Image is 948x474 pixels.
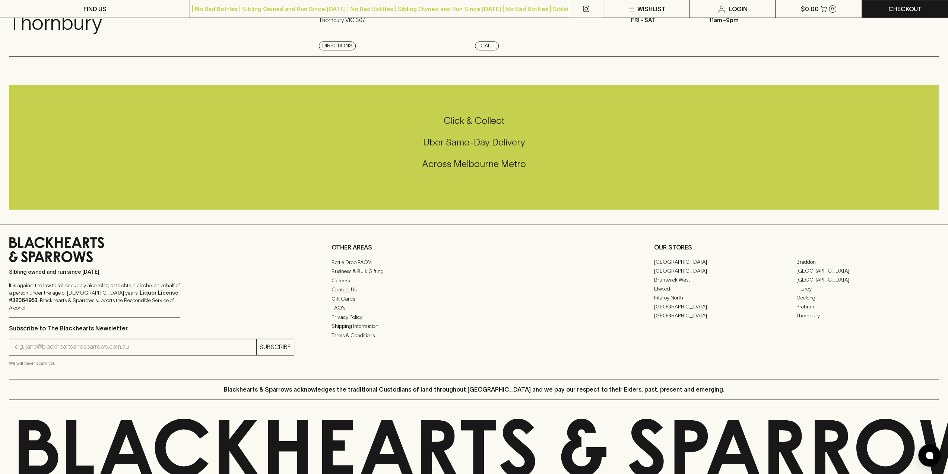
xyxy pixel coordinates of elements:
[260,342,291,351] p: SUBSCRIBE
[796,302,939,311] a: Prahran
[631,16,698,25] p: Fri - Sat
[654,258,796,267] a: [GEOGRAPHIC_DATA]
[332,294,617,303] a: Gift Cards
[9,282,180,311] p: It is against the law to sell or supply alcohol to, or to obtain alcohol on behalf of a person un...
[9,7,102,38] p: Thornbury
[9,136,939,148] h5: Uber Same-Day Delivery
[796,285,939,293] a: Fitzroy
[332,276,617,285] a: Careers
[654,302,796,311] a: [GEOGRAPHIC_DATA]
[796,276,939,285] a: [GEOGRAPHIC_DATA]
[888,4,922,13] p: Checkout
[654,243,939,252] p: OUR STORES
[9,158,939,170] h5: Across Melbourne Metro
[796,311,939,320] a: Thornbury
[332,331,617,340] a: Terms & Conditions
[729,4,748,13] p: Login
[801,4,819,13] p: $0.00
[796,267,939,276] a: [GEOGRAPHIC_DATA]
[332,313,617,321] a: Privacy Policy
[224,385,725,394] p: Blackhearts & Sparrows acknowledges the traditional Custodians of land throughout [GEOGRAPHIC_DAT...
[9,360,294,367] p: We will never spam you
[796,258,939,267] a: Braddon
[9,114,939,127] h5: Click & Collect
[637,4,665,13] p: Wishlist
[654,267,796,276] a: [GEOGRAPHIC_DATA]
[332,267,617,276] a: Business & Bulk Gifting
[83,4,107,13] p: FIND US
[15,341,256,353] input: e.g. jane@blackheartsandsparrows.com.au
[9,324,294,333] p: Subscribe to The Blackhearts Newsletter
[831,7,834,11] p: 0
[332,285,617,294] a: Contact Us
[796,293,939,302] a: Geelong
[926,452,933,459] img: bubble-icon
[257,339,294,355] button: SUBSCRIBE
[654,311,796,320] a: [GEOGRAPHIC_DATA]
[654,293,796,302] a: Fitzroy North
[475,41,499,50] a: Call
[9,290,178,303] strong: Liquor License #32064953
[9,85,939,210] div: Call to action block
[654,285,796,293] a: Elwood
[332,258,617,267] a: Bottle Drop FAQ's
[709,16,776,25] p: 11am – 9pm
[332,243,617,252] p: OTHER AREAS
[319,41,356,50] a: Directions
[332,322,617,331] a: Shipping Information
[332,304,617,313] a: FAQ's
[9,268,180,276] p: Sibling owned and run since [DATE]
[654,276,796,285] a: Brunswick West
